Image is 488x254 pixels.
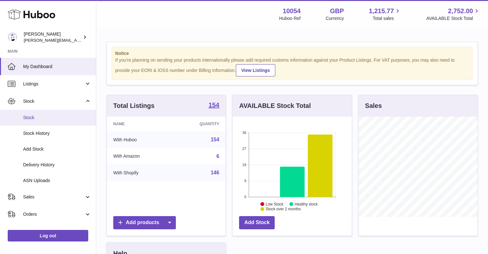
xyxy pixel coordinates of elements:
text: 9 [244,179,246,183]
a: View Listings [236,64,275,76]
td: With Shopify [107,164,172,181]
strong: Notice [115,50,469,57]
span: Stock [23,98,84,104]
span: 2,752.00 [448,7,473,15]
a: Add products [113,216,176,229]
a: Log out [8,230,88,241]
div: Huboo Ref [279,15,301,22]
span: Add Stock [23,146,91,152]
div: Currency [326,15,344,22]
h3: AVAILABLE Stock Total [239,101,311,110]
span: ASN Uploads [23,178,91,184]
span: Orders [23,211,84,217]
td: With Huboo [107,131,172,148]
text: Healthy stock [295,202,318,206]
th: Quantity [172,117,226,131]
span: AVAILABLE Stock Total [426,15,480,22]
text: 18 [243,163,246,167]
h3: Total Listings [113,101,155,110]
text: Stock over 2 months [266,207,301,211]
a: Add Stock [239,216,275,229]
h3: Sales [365,101,382,110]
a: 154 [209,102,219,109]
text: 0 [244,195,246,199]
strong: 154 [209,102,219,108]
th: Name [107,117,172,131]
span: Delivery History [23,162,91,168]
strong: 10054 [283,7,301,15]
text: 27 [243,147,246,151]
span: Stock [23,115,91,121]
a: 2,752.00 AVAILABLE Stock Total [426,7,480,22]
span: 1,215.77 [369,7,394,15]
img: luz@capsuline.com [8,32,17,42]
span: Total sales [372,15,401,22]
a: 154 [211,137,219,142]
text: Low Stock [266,202,284,206]
span: Listings [23,81,84,87]
a: 1,215.77 Total sales [369,7,401,22]
span: Stock History [23,130,91,136]
a: 6 [216,153,219,159]
text: 36 [243,131,246,135]
div: [PERSON_NAME] [24,31,81,43]
div: If you're planning on sending your products internationally please add required customs informati... [115,57,469,76]
a: 146 [211,170,219,175]
td: With Amazon [107,148,172,165]
strong: GBP [330,7,344,15]
span: Sales [23,194,84,200]
span: [PERSON_NAME][EMAIL_ADDRESS][DOMAIN_NAME] [24,38,129,43]
span: My Dashboard [23,64,91,70]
